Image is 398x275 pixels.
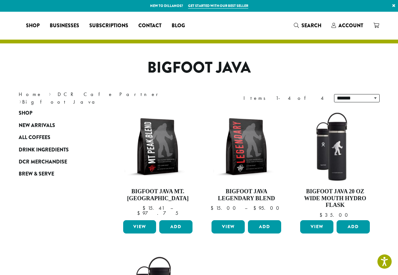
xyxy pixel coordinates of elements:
img: LO2867-BFJ-Hydro-Flask-20oz-WM-wFlex-Sip-Lid-Black-300x300.jpg [299,110,371,183]
span: Blog [172,22,185,30]
a: Get started with our best seller [188,3,248,9]
a: View [212,220,245,233]
div: Items 1-4 of 4 [243,94,325,102]
span: Brew & Serve [19,170,54,178]
bdi: 35.00 [319,212,351,218]
span: Account [338,22,363,29]
a: Bigfoot Java Mt. [GEOGRAPHIC_DATA] [122,110,194,218]
span: Subscriptions [89,22,128,30]
span: $ [253,205,259,211]
a: Bigfoot Java 20 oz Wide Mouth Hydro Flask $35.00 [299,110,371,218]
a: View [123,220,156,233]
a: DCR Merchandise [19,156,95,168]
a: Drink Ingredients [19,144,95,156]
a: Search [289,20,326,31]
h4: Bigfoot Java Mt. [GEOGRAPHIC_DATA] [122,188,194,202]
span: Drink Ingredients [19,146,69,154]
bdi: 15.00 [211,205,239,211]
span: $ [142,205,148,211]
span: Businesses [50,22,79,30]
img: BFJ_MtPeak_12oz-300x300.png [121,110,194,183]
span: Contact [138,22,161,30]
span: New Arrivals [19,122,55,130]
a: Shop [19,107,95,119]
bdi: 97.75 [137,210,178,216]
span: › [19,96,22,106]
a: View [300,220,333,233]
span: Shop [19,109,32,117]
span: › [49,88,51,98]
span: $ [137,210,142,216]
span: – [245,205,247,211]
span: – [170,205,173,211]
span: Search [301,22,321,29]
h1: Bigfoot Java [14,59,384,77]
nav: Breadcrumb [19,91,190,106]
bdi: 95.00 [253,205,282,211]
span: $ [211,205,216,211]
h4: Bigfoot Java 20 oz Wide Mouth Hydro Flask [299,188,371,209]
span: DCR Merchandise [19,158,67,166]
img: BFJ_Legendary_12oz-300x300.png [210,110,283,183]
h4: Bigfoot Java Legendary Blend [210,188,283,202]
button: Add [248,220,281,233]
a: DCR Cafe Partner [58,91,162,98]
span: All Coffees [19,134,50,142]
span: $ [319,212,325,218]
a: Home [19,91,42,98]
bdi: 15.41 [142,205,164,211]
a: New Arrivals [19,119,95,131]
a: All Coffees [19,131,95,144]
a: Shop [21,21,45,31]
button: Add [159,220,193,233]
a: Bigfoot Java Legendary Blend [210,110,283,218]
a: Brew & Serve [19,168,95,180]
span: Shop [26,22,40,30]
button: Add [337,220,370,233]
